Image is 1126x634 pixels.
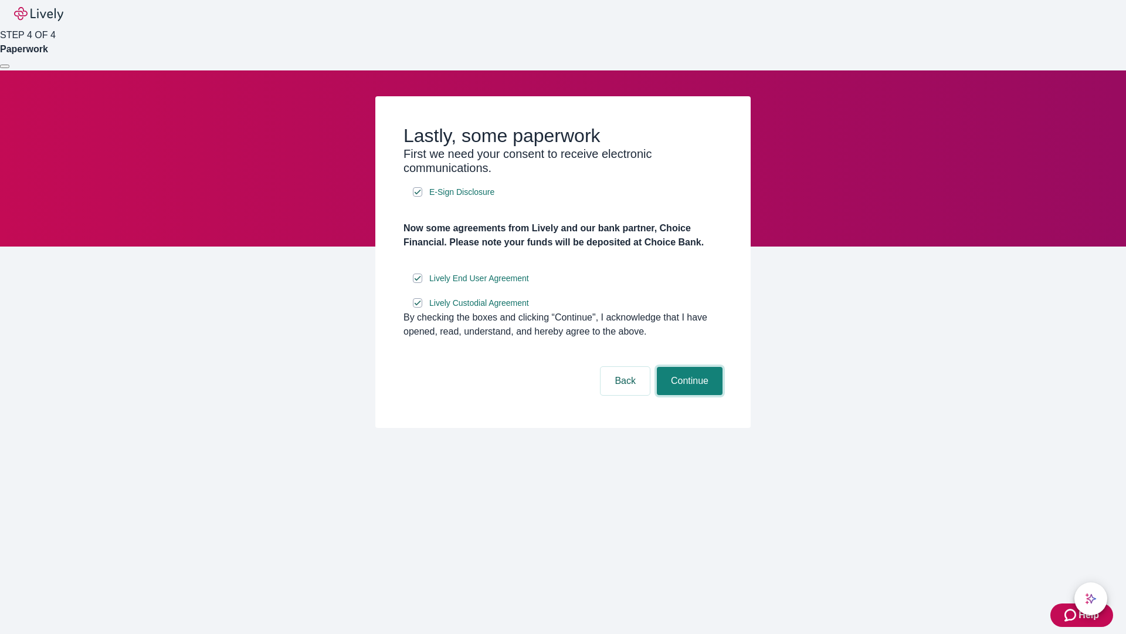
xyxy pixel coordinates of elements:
[1074,582,1107,615] button: chat
[601,367,650,395] button: Back
[14,7,63,21] img: Lively
[657,367,723,395] button: Continue
[429,186,494,198] span: E-Sign Disclosure
[403,124,723,147] h2: Lastly, some paperwork
[429,297,529,309] span: Lively Custodial Agreement
[403,147,723,175] h3: First we need your consent to receive electronic communications.
[1078,608,1099,622] span: Help
[429,272,529,285] span: Lively End User Agreement
[1050,603,1113,627] button: Zendesk support iconHelp
[427,296,531,311] a: e-sign disclosure document
[1085,593,1097,605] svg: Lively AI Assistant
[427,271,531,286] a: e-sign disclosure document
[1064,608,1078,622] svg: Zendesk support icon
[427,185,497,200] a: e-sign disclosure document
[403,221,723,249] h4: Now some agreements from Lively and our bank partner, Choice Financial. Please note your funds wi...
[403,311,723,339] div: By checking the boxes and clicking “Continue", I acknowledge that I have opened, read, understand...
